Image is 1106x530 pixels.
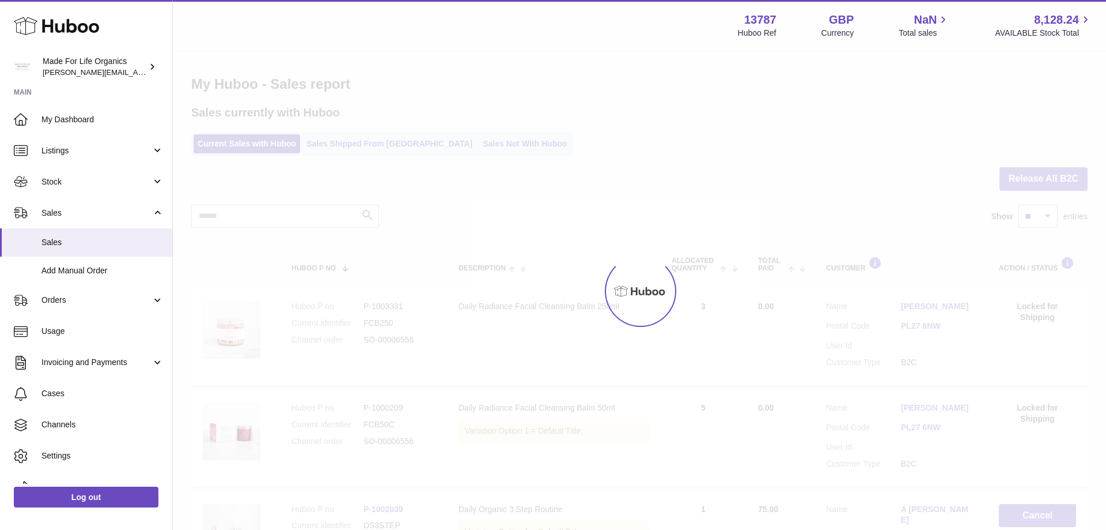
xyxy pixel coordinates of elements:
span: Total sales [899,28,950,39]
span: Returns [41,482,164,493]
span: Sales [41,237,164,248]
a: 8,128.24 AVAILABLE Stock Total [995,12,1092,39]
strong: GBP [829,12,854,28]
span: Settings [41,450,164,461]
strong: 13787 [744,12,777,28]
span: Sales [41,208,151,219]
div: Huboo Ref [738,28,777,39]
div: Made For Life Organics [43,56,146,78]
span: Invoicing and Payments [41,357,151,368]
span: Channels [41,419,164,430]
span: Usage [41,326,164,337]
span: Stock [41,176,151,187]
span: AVAILABLE Stock Total [995,28,1092,39]
span: Add Manual Order [41,265,164,276]
span: [PERSON_NAME][EMAIL_ADDRESS][PERSON_NAME][DOMAIN_NAME] [43,67,293,77]
span: Cases [41,388,164,399]
span: My Dashboard [41,114,164,125]
span: Listings [41,145,151,156]
div: Currency [821,28,854,39]
span: NaN [914,12,937,28]
span: Orders [41,295,151,306]
a: Log out [14,487,158,508]
img: geoff.winwood@madeforlifeorganics.com [14,58,31,76]
a: NaN Total sales [899,12,950,39]
span: 8,128.24 [1034,12,1079,28]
